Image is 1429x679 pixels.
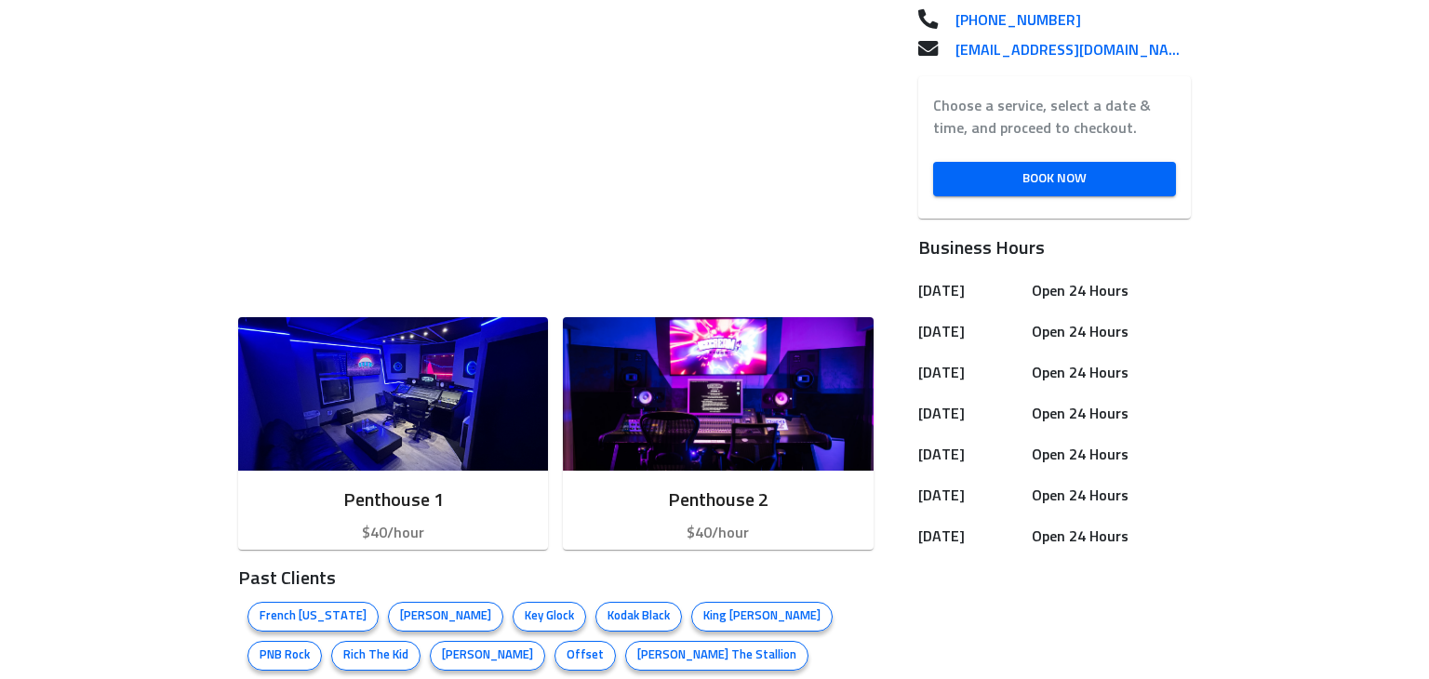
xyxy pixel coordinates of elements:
a: Book Now [933,162,1176,196]
label: Choose a service, select a date & time, and proceed to checkout. [933,95,1176,140]
p: $40/hour [578,522,858,544]
img: Room image [238,317,548,471]
h6: Open 24 Hours [1032,524,1183,550]
h6: [DATE] [918,442,1024,468]
span: [PERSON_NAME] [431,646,544,665]
a: [EMAIL_ADDRESS][DOMAIN_NAME] [941,39,1191,61]
h6: Open 24 Hours [1032,319,1183,345]
span: PNB Rock [248,646,321,665]
span: Kodak Black [596,607,681,626]
h6: [DATE] [918,319,1024,345]
h6: [DATE] [918,524,1024,550]
p: $40/hour [253,522,533,544]
span: [PERSON_NAME] [389,607,502,626]
h6: [DATE] [918,401,1024,427]
h6: [DATE] [918,483,1024,509]
span: [PERSON_NAME] The Stallion [626,646,808,665]
span: Rich The Kid [332,646,420,665]
h6: Open 24 Hours [1032,360,1183,386]
h6: Penthouse 1 [253,486,533,515]
span: King [PERSON_NAME] [692,607,832,626]
h3: Past Clients [238,565,874,592]
button: Penthouse 2$40/hour [563,317,873,550]
a: [PHONE_NUMBER] [941,9,1191,32]
span: Key Glock [514,607,585,626]
h6: Open 24 Hours [1032,483,1183,509]
h6: Open 24 Hours [1032,278,1183,304]
h6: [DATE] [918,278,1024,304]
h6: Penthouse 2 [578,486,858,515]
h6: [DATE] [918,360,1024,386]
button: Penthouse 1$40/hour [238,317,548,550]
h6: Open 24 Hours [1032,442,1183,468]
h6: Business Hours [918,233,1191,263]
img: Room image [563,317,873,471]
span: Offset [555,646,615,665]
span: French [US_STATE] [248,607,378,626]
h6: Open 24 Hours [1032,401,1183,427]
span: Book Now [948,167,1161,191]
